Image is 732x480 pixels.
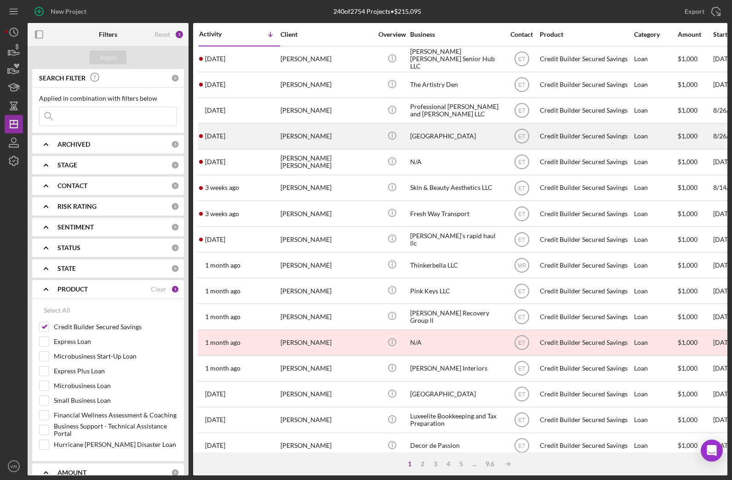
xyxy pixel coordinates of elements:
div: Product [540,31,632,38]
time: 2025-07-15 01:49 [205,390,225,398]
div: Contact [504,31,539,38]
label: Small Business Loan [54,396,177,405]
text: ET [518,82,526,88]
label: Business Support - Technical Assistance Portal [54,425,177,434]
time: 2025-07-09 17:00 [205,416,225,423]
div: Credit Builder Secured Savings [540,47,632,71]
time: 2025-07-08 00:22 [205,442,225,449]
div: 0 [171,202,179,211]
button: WB [5,457,23,475]
div: Overview [375,31,409,38]
div: [PERSON_NAME] [280,434,372,458]
div: Credit Builder Secured Savings [540,331,632,355]
div: [GEOGRAPHIC_DATA] [410,124,502,149]
div: [PERSON_NAME] [280,47,372,71]
div: Credit Builder Secured Savings [540,176,632,200]
b: RISK RATING [57,203,97,210]
div: The Artistry Den [410,73,502,97]
div: Loan [634,98,677,123]
div: Loan [634,253,677,277]
div: Credit Builder Secured Savings [540,227,632,251]
div: [PERSON_NAME] [280,382,372,406]
div: 0 [171,161,179,169]
text: ET [518,211,526,217]
div: [PERSON_NAME] Recovery Group ll [410,304,502,329]
div: [PERSON_NAME] [280,176,372,200]
b: ARCHIVED [57,141,90,148]
div: Reset [154,31,170,38]
b: CONTACT [57,182,87,189]
div: Skin & Beauty Aesthetics LLC [410,176,502,200]
b: SENTIMENT [57,223,94,231]
time: 2025-08-12 19:52 [205,210,239,217]
div: N/A [410,150,502,174]
text: ET [518,133,526,140]
label: Hurricane [PERSON_NAME] Disaster Loan [54,440,177,449]
div: Credit Builder Secured Savings [540,382,632,406]
text: ET [518,56,526,63]
div: $1,000 [678,98,712,123]
text: ET [518,391,526,398]
div: 4 [442,460,455,468]
time: 2025-07-23 16:44 [205,365,240,372]
time: 2025-08-14 20:24 [205,184,239,191]
label: Express Plus Loan [54,366,177,376]
text: ET [518,417,526,423]
div: 1 [175,30,184,39]
div: Loan [634,124,677,149]
div: [PERSON_NAME] [280,408,372,432]
div: Select All [44,301,70,320]
div: Amount [678,31,712,38]
label: Credit Builder Secured Savings [54,322,177,331]
div: 2 [416,460,429,468]
div: 0 [171,244,179,252]
div: Professional [PERSON_NAME] and [PERSON_NAME] LLC [410,98,502,123]
text: ET [518,236,526,243]
div: [PERSON_NAME] [PERSON_NAME] [280,150,372,174]
div: Loan [634,201,677,226]
b: PRODUCT [57,286,88,293]
div: [PERSON_NAME] [280,279,372,303]
div: [PERSON_NAME] [280,227,372,251]
div: [PERSON_NAME] [280,201,372,226]
b: STAGE [57,161,77,169]
div: Credit Builder Secured Savings [540,434,632,458]
div: 0 [171,182,179,190]
button: New Project [28,2,96,21]
div: Credit Builder Secured Savings [540,124,632,149]
div: $1,000 [678,253,712,277]
div: ... [468,460,481,468]
text: ET [518,340,526,346]
div: Loan [634,304,677,329]
div: [PERSON_NAME] [280,331,372,355]
label: Microbusiness Loan [54,381,177,390]
div: 0 [171,74,179,82]
div: $1,000 [678,408,712,432]
div: Loan [634,176,677,200]
div: $1,000 [678,47,712,71]
div: Loan [634,356,677,381]
div: Loan [634,47,677,71]
text: WB [10,464,17,469]
time: 2025-08-18 11:46 [205,158,225,166]
div: Apply [100,51,117,64]
text: ET [518,185,526,191]
div: Credit Builder Secured Savings [540,98,632,123]
div: $1,000 [678,382,712,406]
div: Credit Builder Secured Savings [540,150,632,174]
div: $1,000 [678,304,712,329]
time: 2025-07-27 21:34 [205,339,240,346]
div: Credit Builder Secured Savings [540,201,632,226]
div: [PERSON_NAME] [280,124,372,149]
div: Loan [634,434,677,458]
div: Credit Builder Secured Savings [540,73,632,97]
b: SEARCH FILTER [39,74,86,82]
div: 0 [171,140,179,149]
div: [PERSON_NAME] [PERSON_NAME] Senior Hub LLC [410,47,502,71]
div: $1,000 [678,331,712,355]
div: Loan [634,382,677,406]
div: $1,000 [678,176,712,200]
div: 1 [403,460,416,468]
div: Business [410,31,502,38]
div: Loan [634,227,677,251]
